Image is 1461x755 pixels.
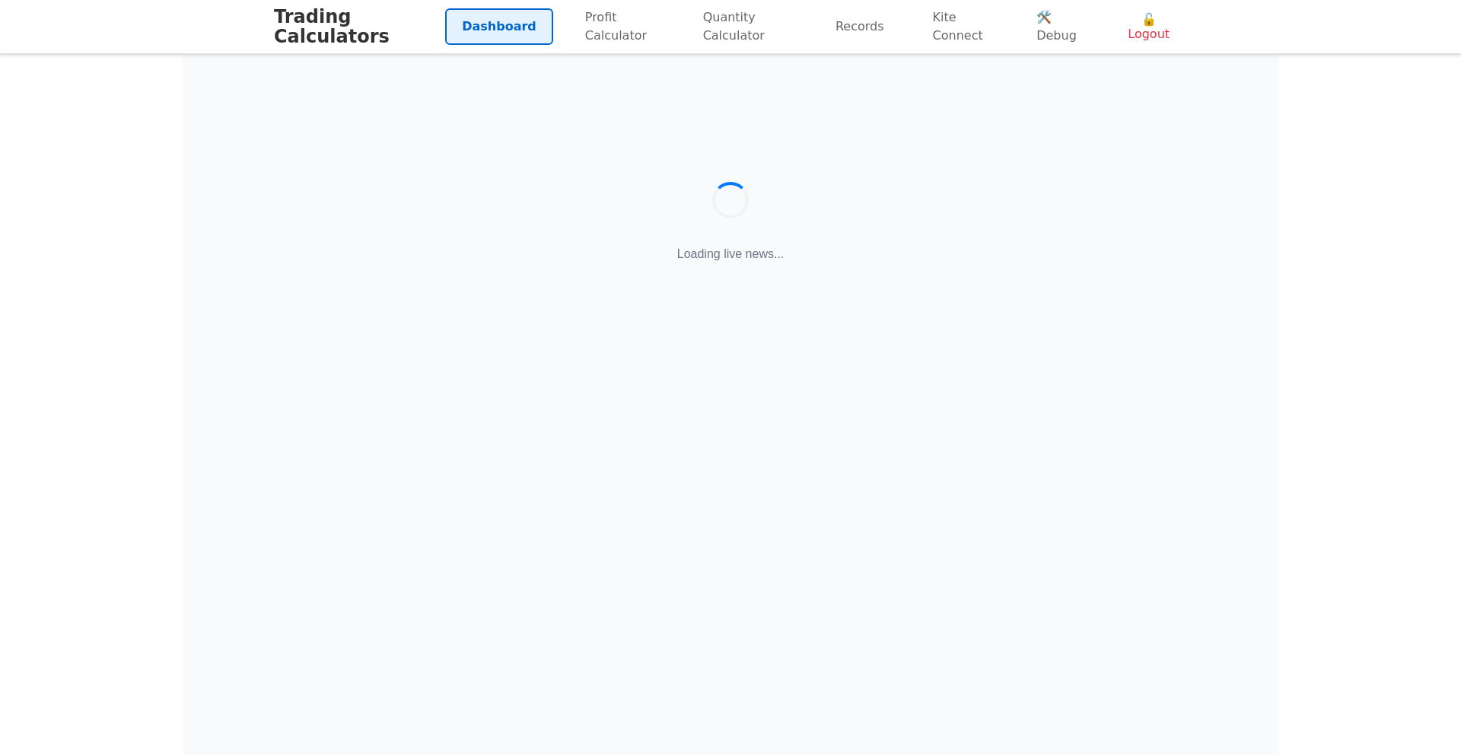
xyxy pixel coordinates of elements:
a: Dashboard [445,8,553,45]
h1: Trading Calculators [274,7,445,47]
a: Records [819,8,901,45]
p: Loading live news... [677,245,785,263]
button: 🔓 Logout [1110,3,1187,50]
